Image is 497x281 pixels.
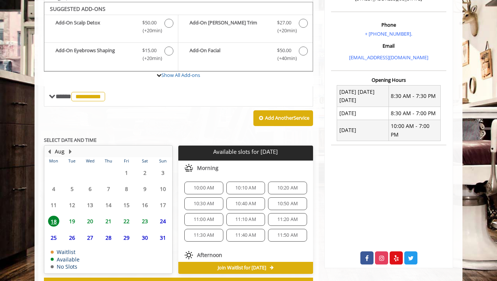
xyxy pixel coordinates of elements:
[184,251,193,260] img: afternoon slots
[139,27,161,35] span: (+20min )
[81,230,99,246] td: Select day27
[56,19,135,35] b: Add-On Scalp Detox
[121,216,132,227] span: 22
[190,47,269,62] b: Add-On Facial
[51,249,80,255] td: Waitlist
[226,182,265,194] div: 10:10 AM
[389,120,440,141] td: 10:00 AM - 7:00 PM
[277,19,291,27] span: $27.00
[154,213,172,229] td: Select day24
[184,213,223,226] div: 11:00 AM
[44,2,313,72] div: The Made Man Haircut Add-onS
[184,182,223,194] div: 10:00 AM
[45,213,63,229] td: Select day18
[139,216,151,227] span: 23
[50,5,105,12] b: SUGGESTED ADD-ONS
[235,185,256,191] span: 10:10 AM
[51,264,80,269] td: No Slots
[81,157,99,165] th: Wed
[161,72,200,78] a: Show All Add-ons
[81,213,99,229] td: Select day20
[154,157,172,165] th: Sun
[45,230,63,246] td: Select day25
[268,213,307,226] div: 11:20 AM
[235,216,256,222] span: 11:10 AM
[365,30,412,37] a: + [PHONE_NUMBER].
[268,182,307,194] div: 10:20 AM
[142,47,157,54] span: $15.00
[66,216,78,227] span: 19
[265,114,309,121] b: Add Another Service
[331,77,446,83] h3: Opening Hours
[337,107,389,120] td: [DATE]
[273,27,295,35] span: (+20min )
[389,107,440,120] td: 8:30 AM - 7:00 PM
[117,230,136,246] td: Select day29
[56,47,135,62] b: Add-On Eyebrows Shaping
[139,232,151,243] span: 30
[349,54,428,61] a: [EMAIL_ADDRESS][DOMAIN_NAME]
[235,232,256,238] span: 11:40 AM
[268,197,307,210] div: 10:50 AM
[142,19,157,27] span: $50.00
[84,216,96,227] span: 20
[63,213,81,229] td: Select day19
[136,230,154,246] td: Select day30
[117,213,136,229] td: Select day22
[273,54,295,62] span: (+40min )
[333,22,444,27] h3: Phone
[337,86,389,107] td: [DATE] [DATE] [DATE]
[48,47,174,64] label: Add-On Eyebrows Shaping
[45,157,63,165] th: Mon
[197,165,218,171] span: Morning
[136,157,154,165] th: Sat
[46,147,52,156] button: Previous Month
[194,201,214,207] span: 10:30 AM
[389,86,440,107] td: 8:30 AM - 7:30 PM
[84,232,96,243] span: 27
[63,157,81,165] th: Tue
[194,232,214,238] span: 11:30 AM
[277,232,298,238] span: 11:50 AM
[99,157,117,165] th: Thu
[253,110,313,126] button: Add AnotherService
[190,19,269,35] b: Add-On [PERSON_NAME] Trim
[218,265,266,271] span: Join Waitlist for [DATE]
[48,232,59,243] span: 25
[268,229,307,242] div: 11:50 AM
[184,229,223,242] div: 11:30 AM
[117,157,136,165] th: Fri
[139,54,161,62] span: (+20min )
[181,149,310,155] p: Available slots for [DATE]
[154,230,172,246] td: Select day31
[226,213,265,226] div: 11:10 AM
[44,137,96,143] b: SELECT DATE AND TIME
[63,230,81,246] td: Select day26
[194,216,214,222] span: 11:00 AM
[48,19,174,36] label: Add-On Scalp Detox
[184,164,193,173] img: morning slots
[277,201,298,207] span: 10:50 AM
[99,213,117,229] td: Select day21
[55,147,65,156] button: Aug
[277,47,291,54] span: $50.00
[99,230,117,246] td: Select day28
[51,257,80,262] td: Available
[67,147,73,156] button: Next Month
[103,232,114,243] span: 28
[157,216,169,227] span: 24
[235,201,256,207] span: 10:40 AM
[48,216,59,227] span: 18
[157,232,169,243] span: 31
[66,232,78,243] span: 26
[194,185,214,191] span: 10:00 AM
[277,185,298,191] span: 10:20 AM
[136,213,154,229] td: Select day23
[121,232,132,243] span: 29
[103,216,114,227] span: 21
[226,197,265,210] div: 10:40 AM
[197,252,222,258] span: Afternoon
[226,229,265,242] div: 11:40 AM
[184,197,223,210] div: 10:30 AM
